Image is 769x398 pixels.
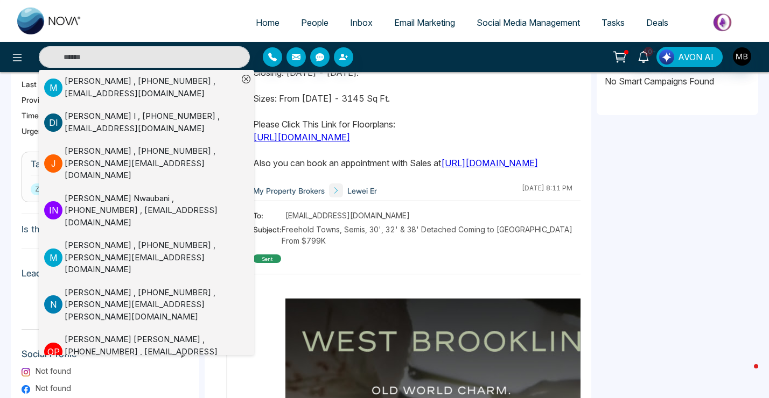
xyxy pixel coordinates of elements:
[256,17,279,28] span: Home
[285,210,410,221] span: [EMAIL_ADDRESS][DOMAIN_NAME]
[22,110,61,121] span: Timeframe :
[44,113,62,132] p: D I
[684,10,763,34] img: Market-place.gif
[394,17,455,28] span: Email Marketing
[22,368,30,376] img: Instagram Logo
[36,365,71,376] span: Not found
[31,159,179,175] h3: Tags
[347,185,377,196] span: Lewei Er
[22,223,114,237] p: Is this lead a Realtor?
[635,12,679,33] a: Deals
[44,295,62,314] p: N
[253,224,282,246] span: Subject:
[65,110,238,134] div: [PERSON_NAME] I , [PHONE_NUMBER] , [EMAIL_ADDRESS][DOMAIN_NAME]
[65,287,238,323] div: [PERSON_NAME] , [PHONE_NUMBER] , [PERSON_NAME][EMAIL_ADDRESS][PERSON_NAME][DOMAIN_NAME]
[65,239,238,276] div: [PERSON_NAME] , [PHONE_NUMBER] , [PERSON_NAME][EMAIL_ADDRESS][DOMAIN_NAME]
[350,17,373,28] span: Inbox
[22,125,53,137] span: Urgency :
[732,361,758,387] iframe: Intercom live chat
[65,333,238,370] div: [PERSON_NAME] [PERSON_NAME] , [PHONE_NUMBER] , [EMAIL_ADDRESS][DOMAIN_NAME]
[22,385,30,394] img: Facebook Logo
[678,51,714,63] span: AVON AI
[253,185,325,196] span: My Property Brokers
[282,224,572,246] span: Freehold Towns, Semis, 30', 32' & 38' Detached Coming to [GEOGRAPHIC_DATA] From $799K
[22,94,54,105] span: Province :
[27,293,72,309] div: 0
[44,201,62,219] p: I N
[44,343,62,361] p: O P
[631,47,656,66] a: 10+
[245,12,290,33] a: Home
[27,309,72,318] div: Calls
[602,17,625,28] span: Tasks
[22,349,188,365] h3: Social Profile
[522,183,572,197] div: [DATE] 8:11 PM
[65,193,238,229] div: [PERSON_NAME] Nwaubani , [PHONE_NUMBER] , [EMAIL_ADDRESS][DOMAIN_NAME]
[17,8,82,34] img: Nova CRM Logo
[44,154,62,173] p: J
[466,12,591,33] a: Social Media Management
[659,49,674,65] img: Lead Flow
[22,79,88,90] span: Last Contact Date :
[36,382,71,394] span: Not found
[477,17,580,28] span: Social Media Management
[339,12,383,33] a: Inbox
[22,268,188,284] h3: Lead Summary
[383,12,466,33] a: Email Marketing
[733,47,751,66] img: User Avatar
[290,12,339,33] a: People
[65,145,238,182] div: [PERSON_NAME] , [PHONE_NUMBER] , [PERSON_NAME][EMAIL_ADDRESS][DOMAIN_NAME]
[65,75,238,99] div: [PERSON_NAME] , [PHONE_NUMBER] , [EMAIL_ADDRESS][DOMAIN_NAME]
[656,47,723,67] button: AVON AI
[253,254,281,263] div: sent
[644,47,653,56] span: 10+
[253,210,285,221] span: To:
[646,17,668,28] span: Deals
[591,12,635,33] a: Tasks
[31,183,70,195] span: Zapier
[44,79,62,97] p: M
[605,75,750,88] p: No Smart Campaigns Found
[301,17,328,28] span: People
[44,248,62,267] p: M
